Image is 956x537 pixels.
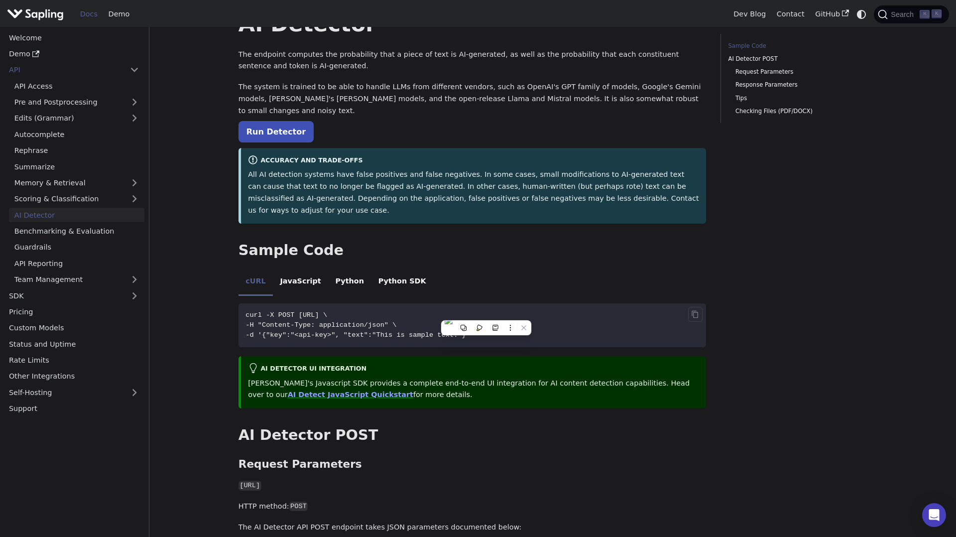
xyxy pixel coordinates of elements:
button: Copy code to clipboard [688,307,703,322]
code: [URL] [239,481,261,491]
a: Benchmarking & Evaluation [9,224,144,239]
li: cURL [239,268,273,296]
a: Response Parameters [735,80,860,90]
a: AI Detector POST [728,54,863,64]
div: Open Intercom Messenger [922,503,946,527]
a: Contact [771,6,810,22]
a: GitHub [810,6,854,22]
a: API Reporting [9,256,144,270]
a: Summarize [9,159,144,174]
img: Sapling.ai [7,7,64,21]
button: Search (Command+K) [874,5,949,23]
button: Expand sidebar category 'SDK' [124,288,144,303]
p: The endpoint computes the probability that a piece of text is AI-generated, as well as the probab... [239,49,707,73]
code: POST [289,502,308,512]
a: Support [3,402,144,416]
li: Python SDK [371,268,433,296]
a: AI Detector [9,208,144,222]
span: curl -X POST [URL] \ [245,311,327,319]
p: [PERSON_NAME]'s Javascript SDK provides a complete end-to-end UI integration for AI content detec... [248,378,699,402]
a: AI Detect JavaScript Quickstart [288,391,413,399]
p: HTTP method: [239,501,707,513]
a: Pricing [3,305,144,319]
p: The system is trained to be able to handle LLMs from different vendors, such as OpenAI's GPT fami... [239,81,707,117]
a: API Access [9,79,144,93]
a: Edits (Grammar) [9,111,144,126]
span: -d '{"key":"<api-key>", "text":"This is sample text."}' [245,331,470,339]
p: All AI detection systems have false positives and false negatives. In some cases, small modificat... [248,169,699,216]
a: Status and Uptime [3,337,144,351]
h2: Sample Code [239,242,707,260]
a: Sample Code [728,41,863,51]
a: Rate Limits [3,353,144,368]
a: Team Management [9,272,144,287]
a: SDK [3,288,124,303]
a: Sapling.ai [7,7,67,21]
button: Switch between dark and light mode (currently system mode) [854,7,869,21]
a: Scoring & Classification [9,192,144,206]
kbd: K [932,9,942,18]
li: JavaScript [273,268,328,296]
a: Tips [735,94,860,103]
a: Dev Blog [728,6,771,22]
a: Custom Models [3,321,144,335]
a: Docs [75,6,103,22]
a: Autocomplete [9,127,144,141]
a: Memory & Retrieval [9,176,144,190]
span: Search [888,10,920,18]
a: Welcome [3,30,144,45]
a: Self-Hosting [3,385,144,400]
h3: Request Parameters [239,458,707,471]
kbd: ⌘ [920,10,930,19]
span: -H "Content-Type: application/json" \ [245,321,396,329]
a: Other Integrations [3,369,144,384]
a: Checking Files (PDF/DOCX) [735,107,860,116]
h2: AI Detector POST [239,426,707,444]
a: Run Detector [239,121,314,142]
div: Accuracy and Trade-offs [248,155,699,167]
li: Python [328,268,371,296]
a: Guardrails [9,240,144,255]
a: Request Parameters [735,67,860,77]
button: Collapse sidebar category 'API' [124,63,144,77]
a: API [3,63,124,77]
a: Demo [3,47,144,61]
a: Pre and Postprocessing [9,95,144,110]
a: Demo [103,6,135,22]
a: Rephrase [9,143,144,158]
p: The AI Detector API POST endpoint takes JSON parameters documented below: [239,522,707,534]
div: AI Detector UI integration [248,363,699,375]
